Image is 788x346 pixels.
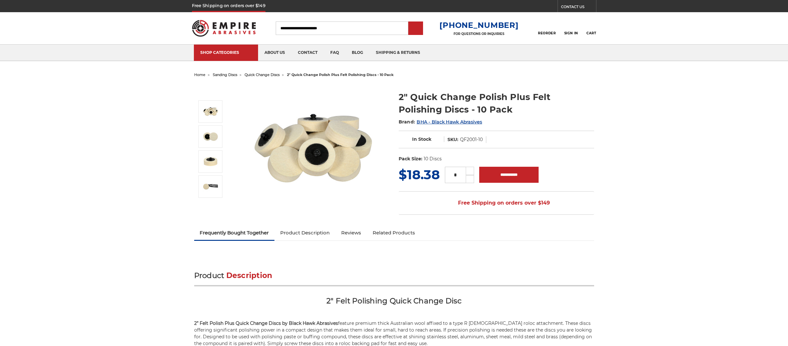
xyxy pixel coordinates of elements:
h2: 2" Felt Polishing Quick Change Disc [194,296,594,310]
span: In Stock [412,136,431,142]
a: Related Products [367,226,421,240]
span: 2" quick change polish plus felt polishing discs - 10 pack [287,72,394,77]
dt: Pack Size: [399,156,422,162]
a: home [194,72,205,77]
img: 2 inch polish plus buffing disc [203,129,219,145]
h1: 2" Quick Change Polish Plus Felt Polishing Discs - 10 Pack [399,91,594,116]
a: Cart [586,21,596,35]
a: Frequently Bought Together [194,226,275,240]
span: Cart [586,31,596,35]
dd: QF2001-10 [460,136,483,143]
a: Reorder [538,21,556,35]
a: sanding discs [213,72,237,77]
span: Sign In [564,31,578,35]
a: shipping & returns [369,45,427,61]
a: about us [258,45,291,61]
a: blog [345,45,369,61]
span: Reorder [538,31,556,35]
span: Product [194,271,224,280]
a: faq [324,45,345,61]
a: contact [291,45,324,61]
dd: 10 Discs [424,156,442,162]
a: quick change discs [245,72,280,77]
img: Empire Abrasives [192,16,256,41]
a: [PHONE_NUMBER] [439,21,518,30]
div: SHOP CATEGORIES [200,50,252,55]
img: die grinder disc for polishing [203,179,219,195]
img: 2" Roloc Polishing Felt Discs [249,84,377,212]
span: Free Shipping on orders over $149 [443,197,550,209]
p: FOR QUESTIONS OR INQUIRIES [439,32,518,36]
a: BHA - Black Hawk Abrasives [417,119,482,125]
dt: SKU: [447,136,458,143]
a: Product Description [274,226,335,240]
img: 2 inch quick change roloc polishing disc [203,154,219,170]
a: CONTACT US [561,3,596,12]
a: Reviews [335,226,367,240]
strong: 2” Felt Polish Plus Quick Change Discs by Black Hawk Abrasives [194,320,338,326]
span: Description [226,271,273,280]
span: $18.38 [399,167,440,182]
img: 2" Roloc Polishing Felt Discs [203,104,219,120]
span: Brand: [399,119,415,125]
